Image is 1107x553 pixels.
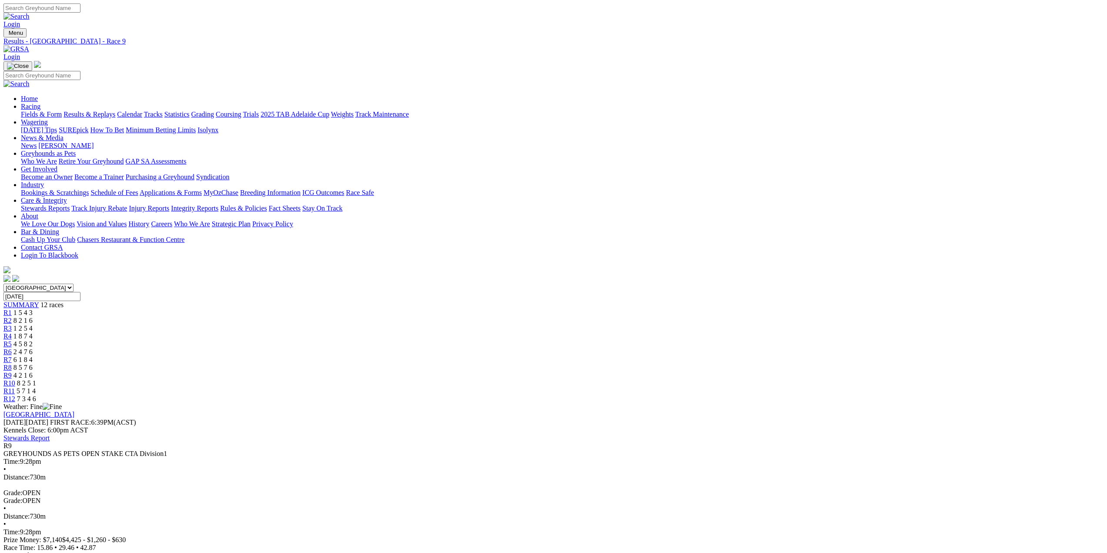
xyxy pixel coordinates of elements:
a: Stewards Report [3,434,50,442]
a: Applications & Forms [140,189,202,196]
div: OPEN [3,497,1104,505]
span: 7 3 4 6 [17,395,36,402]
a: R10 [3,379,15,387]
span: Menu [9,30,23,36]
span: Grade: [3,497,23,504]
a: Stewards Reports [21,204,70,212]
a: Who We Are [174,220,210,228]
a: Care & Integrity [21,197,67,204]
a: Vision and Values [77,220,127,228]
a: History [128,220,149,228]
span: Race Time: [3,544,35,551]
div: Racing [21,111,1104,118]
a: Contact GRSA [21,244,63,251]
div: Prize Money: $7,140 [3,536,1104,544]
a: Results & Replays [64,111,115,118]
button: Toggle navigation [3,61,32,71]
img: Fine [43,403,62,411]
a: Track Injury Rebate [71,204,127,212]
span: 4 2 1 6 [13,372,33,379]
span: 12 races [40,301,64,308]
div: OPEN [3,489,1104,497]
a: Strategic Plan [212,220,251,228]
a: Stay On Track [302,204,342,212]
span: R9 [3,442,12,449]
a: R3 [3,325,12,332]
a: Weights [331,111,354,118]
span: Weather: Fine [3,403,62,410]
input: Search [3,3,80,13]
a: Purchasing a Greyhound [126,173,194,181]
div: 9:28pm [3,528,1104,536]
a: Industry [21,181,44,188]
span: • [3,466,6,473]
a: Who We Are [21,158,57,165]
a: Coursing [216,111,241,118]
a: R12 [3,395,15,402]
a: 2025 TAB Adelaide Cup [261,111,329,118]
div: 730m [3,473,1104,481]
img: logo-grsa-white.png [3,266,10,273]
a: Greyhounds as Pets [21,150,76,157]
a: R2 [3,317,12,324]
a: Become a Trainer [74,173,124,181]
a: SUREpick [59,126,88,134]
a: R8 [3,364,12,371]
a: Track Maintenance [355,111,409,118]
a: We Love Our Dogs [21,220,75,228]
span: 29.46 [59,544,74,551]
span: 8 2 1 6 [13,317,33,324]
div: GREYHOUNDS AS PETS OPEN STAKE CTA Division1 [3,450,1104,458]
span: 6 1 8 4 [13,356,33,363]
span: Distance: [3,513,30,520]
span: 1 2 5 4 [13,325,33,332]
a: Integrity Reports [171,204,218,212]
a: Login To Blackbook [21,251,78,259]
span: • [3,520,6,528]
span: Grade: [3,489,23,496]
a: Fact Sheets [269,204,301,212]
a: Syndication [196,173,229,181]
span: 42.87 [80,544,96,551]
span: • [54,544,57,551]
a: MyOzChase [204,189,238,196]
span: SUMMARY [3,301,39,308]
div: About [21,220,1104,228]
a: Privacy Policy [252,220,293,228]
span: 1 5 4 3 [13,309,33,316]
a: Racing [21,103,40,110]
a: Careers [151,220,172,228]
span: Time: [3,528,20,536]
span: [DATE] [3,419,26,426]
a: Injury Reports [129,204,169,212]
a: R6 [3,348,12,355]
img: Search [3,80,30,88]
span: $4,425 - $1,260 - $630 [62,536,126,543]
a: About [21,212,38,220]
div: News & Media [21,142,1104,150]
a: R11 [3,387,15,395]
a: Bar & Dining [21,228,59,235]
a: Retire Your Greyhound [59,158,124,165]
a: News & Media [21,134,64,141]
a: Minimum Betting Limits [126,126,196,134]
span: • [76,544,79,551]
a: Statistics [164,111,190,118]
span: Distance: [3,473,30,481]
a: Login [3,53,20,60]
button: Toggle navigation [3,28,27,37]
img: GRSA [3,45,29,53]
span: 15.86 [37,544,53,551]
a: Wagering [21,118,48,126]
div: Care & Integrity [21,204,1104,212]
a: Calendar [117,111,142,118]
span: FIRST RACE: [50,419,91,426]
span: 5 7 1 4 [17,387,36,395]
span: R4 [3,332,12,340]
input: Select date [3,292,80,301]
div: Results - [GEOGRAPHIC_DATA] - Race 9 [3,37,1104,45]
